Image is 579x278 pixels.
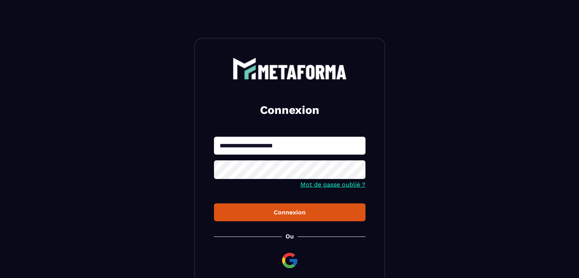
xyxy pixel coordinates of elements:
img: logo [233,58,347,80]
h2: Connexion [223,102,356,118]
button: Connexion [214,203,365,221]
a: logo [214,58,365,80]
a: Mot de passe oublié ? [300,181,365,188]
img: google [281,251,299,270]
div: Connexion [220,209,359,216]
p: Ou [286,233,294,240]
